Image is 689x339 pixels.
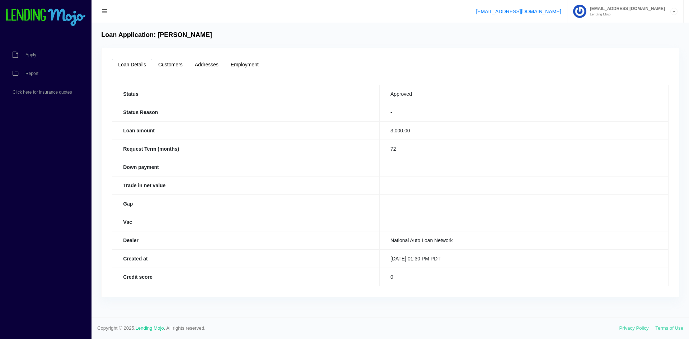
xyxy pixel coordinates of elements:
[225,59,265,70] a: Employment
[97,325,619,332] span: Copyright © 2025. . All rights reserved.
[380,103,669,121] td: -
[112,231,380,249] th: Dealer
[112,268,380,286] th: Credit score
[112,121,380,140] th: Loan amount
[112,158,380,176] th: Down payment
[586,6,665,11] span: [EMAIL_ADDRESS][DOMAIN_NAME]
[152,59,189,70] a: Customers
[112,213,380,231] th: Vsc
[380,249,669,268] td: [DATE] 01:30 PM PDT
[189,59,225,70] a: Addresses
[112,176,380,194] th: Trade in net value
[13,90,72,94] span: Click here for insurance quotes
[476,9,561,14] a: [EMAIL_ADDRESS][DOMAIN_NAME]
[112,85,380,103] th: Status
[112,140,380,158] th: Request Term (months)
[112,249,380,268] th: Created at
[573,5,586,18] img: Profile image
[380,121,669,140] td: 3,000.00
[5,9,86,27] img: logo-small.png
[619,325,649,331] a: Privacy Policy
[655,325,683,331] a: Terms of Use
[112,59,152,70] a: Loan Details
[380,140,669,158] td: 72
[112,103,380,121] th: Status Reason
[136,325,164,331] a: Lending Mojo
[380,231,669,249] td: National Auto Loan Network
[112,194,380,213] th: Gap
[25,71,38,76] span: Report
[586,13,665,16] small: Lending Mojo
[380,268,669,286] td: 0
[380,85,669,103] td: Approved
[25,53,36,57] span: Apply
[101,31,212,39] h4: Loan Application: [PERSON_NAME]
